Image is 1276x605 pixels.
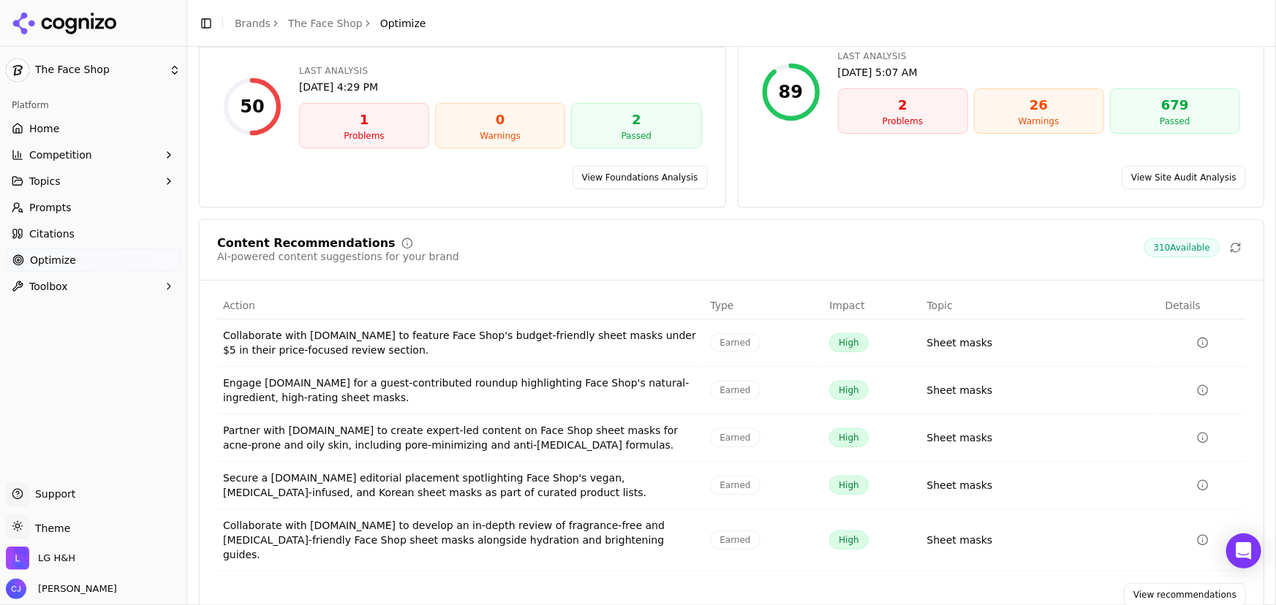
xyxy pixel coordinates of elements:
[6,196,181,219] a: Prompts
[29,121,59,136] span: Home
[710,298,818,313] div: Type
[829,381,869,400] span: High
[6,248,181,272] a: Optimize
[6,170,181,193] button: Topics
[217,249,459,264] div: AI-powered content suggestions for your brand
[6,143,181,167] button: Competition
[29,200,72,215] span: Prompts
[1165,298,1240,313] div: Details
[38,552,75,565] span: LG H&H
[442,110,559,130] div: 0
[223,328,698,357] div: Collaborate with [DOMAIN_NAME] to feature Face Shop's budget-friendly sheet masks under $5 in the...
[845,115,962,127] div: Problems
[29,148,92,162] span: Competition
[6,547,29,570] img: LG H&H
[710,333,760,352] span: Earned
[235,18,271,29] a: Brands
[29,279,68,294] span: Toolbox
[235,16,426,31] nav: breadcrumb
[223,518,698,562] div: Collaborate with [DOMAIN_NAME] to develop an in-depth review of fragrance-free and [MEDICAL_DATA]...
[981,95,1098,115] div: 26
[442,130,559,142] div: Warnings
[927,533,993,547] a: Sheet masks
[29,522,70,534] span: Theme
[223,423,698,452] div: Partner with [DOMAIN_NAME] to create expert-led content on Face Shop sheet masks for acne-prone a...
[6,222,181,246] a: Citations
[927,430,993,445] a: Sheet masks
[35,64,163,77] span: The Face Shop
[927,478,993,492] a: Sheet masks
[380,16,426,31] span: Optimize
[29,227,75,241] span: Citations
[1117,95,1234,115] div: 679
[927,383,993,397] a: Sheet masks
[223,376,698,405] div: Engage [DOMAIN_NAME] for a guest-contributed roundup highlighting Face Shop's natural-ingredient,...
[710,381,760,400] span: Earned
[710,476,760,495] span: Earned
[1117,115,1234,127] div: Passed
[1122,166,1246,189] a: View Site Audit Analysis
[217,292,1246,571] div: Data table
[288,16,363,31] a: The Face Shop
[30,253,76,267] span: Optimize
[240,95,264,118] div: 50
[1226,533,1261,568] div: Open Intercom Messenger
[6,117,181,140] a: Home
[710,428,760,447] span: Earned
[6,58,29,82] img: The Face Shop
[32,582,117,596] span: [PERSON_NAME]
[223,471,698,500] div: Secure a [DOMAIN_NAME] editorial placement spotlighting Face Shop's vegan, [MEDICAL_DATA]-infused...
[578,130,695,142] div: Passed
[829,298,915,313] div: Impact
[829,333,869,352] span: High
[299,80,702,94] div: [DATE] 4:29 PM
[829,428,869,447] span: High
[578,110,695,130] div: 2
[710,530,760,549] span: Earned
[306,130,423,142] div: Problems
[573,166,708,189] a: View Foundations Analysis
[29,487,75,501] span: Support
[299,65,702,77] div: Last Analysis
[306,110,423,130] div: 1
[927,335,993,350] a: Sheet masks
[779,80,803,104] div: 89
[29,174,61,189] span: Topics
[6,275,181,298] button: Toolbox
[6,94,181,117] div: Platform
[838,50,1241,62] div: Last Analysis
[1144,238,1220,257] span: 310 Available
[829,476,869,495] span: High
[223,298,698,313] div: Action
[6,579,26,599] img: Clay Johnson
[6,547,75,570] button: Open organization switcher
[981,115,1098,127] div: Warnings
[217,237,396,249] div: Content Recommendations
[6,579,117,599] button: Open user button
[845,95,962,115] div: 2
[927,298,1154,313] div: Topic
[838,65,1241,80] div: [DATE] 5:07 AM
[829,530,869,549] span: High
